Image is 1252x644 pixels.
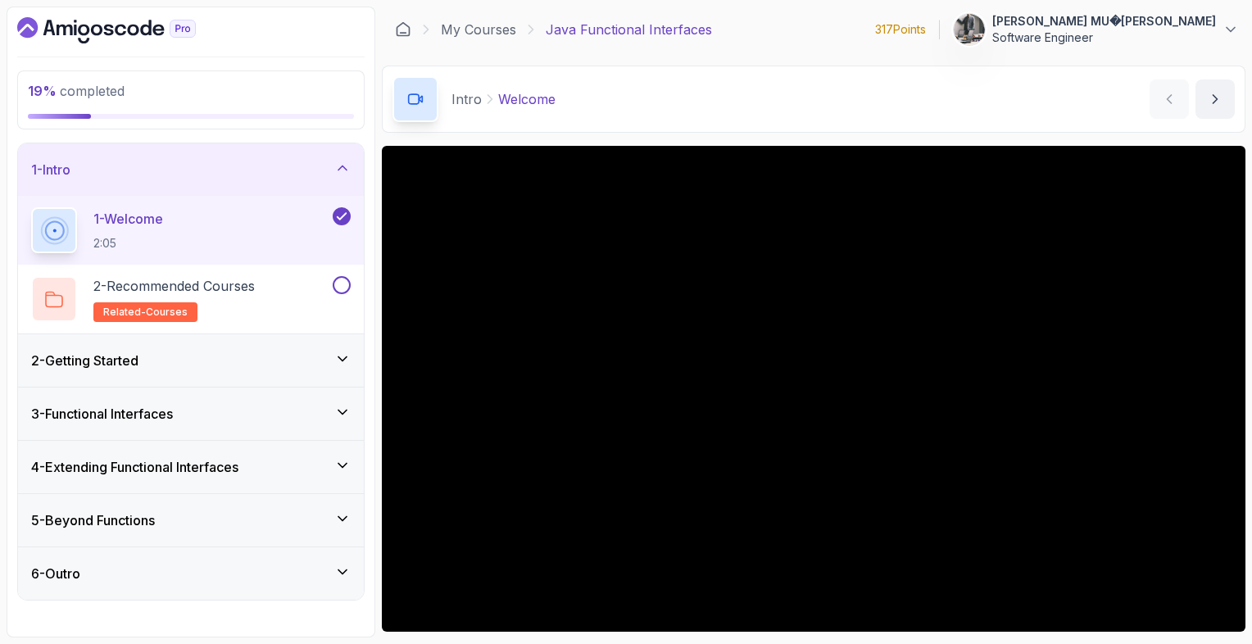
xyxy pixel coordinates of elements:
[31,510,155,530] h3: 5 - Beyond Functions
[31,160,70,179] h3: 1 - Intro
[31,404,173,424] h3: 3 - Functional Interfaces
[18,143,364,196] button: 1-Intro
[992,29,1216,46] p: Software Engineer
[1150,79,1189,119] button: previous content
[18,388,364,440] button: 3-Functional Interfaces
[18,547,364,600] button: 6-Outro
[18,494,364,546] button: 5-Beyond Functions
[395,21,411,38] a: Dashboard
[31,207,351,253] button: 1-Welcome2:05
[17,17,234,43] a: Dashboard
[498,89,556,109] p: Welcome
[875,21,926,38] p: 317 Points
[1195,79,1235,119] button: next content
[93,235,163,252] p: 2:05
[31,351,138,370] h3: 2 - Getting Started
[18,441,364,493] button: 4-Extending Functional Interfaces
[93,209,163,229] p: 1 - Welcome
[18,334,364,387] button: 2-Getting Started
[28,83,57,99] span: 19 %
[28,83,125,99] span: completed
[451,89,482,109] p: Intro
[103,306,188,319] span: related-courses
[93,276,255,296] p: 2 - Recommended Courses
[31,457,238,477] h3: 4 - Extending Functional Interfaces
[1150,542,1252,619] iframe: chat widget
[992,13,1216,29] p: [PERSON_NAME] MU�[PERSON_NAME]
[31,276,351,322] button: 2-Recommended Coursesrelated-courses
[441,20,516,39] a: My Courses
[954,14,985,45] img: user profile image
[31,564,80,583] h3: 6 - Outro
[953,13,1239,46] button: user profile image[PERSON_NAME] MU�[PERSON_NAME]Software Engineer
[382,146,1245,632] iframe: 1 - Hi
[546,20,712,39] p: Java Functional Interfaces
